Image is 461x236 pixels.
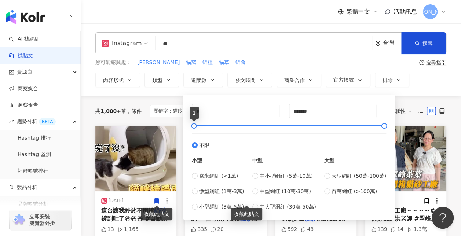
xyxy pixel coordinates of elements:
[103,77,124,83] span: 內容形式
[432,207,454,229] iframe: Help Scout Beacon - Open
[347,8,370,16] span: 繁體中文
[12,214,26,226] img: chrome extension
[281,226,297,233] div: 592
[332,172,386,180] span: 大型網紅 (50萬-100萬)
[426,60,446,66] div: 搜尋指引
[100,108,121,114] span: 1,000+
[333,77,354,83] span: 官方帳號
[332,187,377,195] span: 百萬網紅 (>100萬)
[95,126,176,191] img: post-image
[152,77,162,83] span: 類型
[252,156,316,165] div: 中型
[9,102,38,109] a: 洞察報告
[260,172,313,180] span: 中小型網紅 (5萬-10萬)
[126,108,147,114] span: 條件 ：
[39,118,56,125] div: BETA
[301,226,314,233] div: 48
[277,73,321,87] button: 商業合作
[10,210,71,230] a: chrome extension立即安裝 瀏覽器外掛
[202,59,213,67] button: 貓糧
[235,59,246,66] span: 貓食
[9,52,33,59] a: 找貼文
[383,77,393,83] span: 排除
[219,59,229,66] span: 貓草
[6,10,45,24] img: logo
[17,179,37,196] span: 競品分析
[192,156,244,165] div: 小型
[235,77,256,83] span: 發文時間
[324,156,386,165] div: 大型
[235,59,246,67] button: 貓食
[281,207,348,222] span: ̴̛⁎) 但其實這片美麗的沙灘 竟然是由
[102,37,142,49] div: Instagram
[186,59,196,66] span: 貓窩
[183,73,223,87] button: 追蹤數
[199,141,209,149] span: 不限
[227,73,272,87] button: 發文時間
[419,60,424,65] span: question-circle
[137,59,180,66] span: [PERSON_NAME]
[17,64,32,80] span: 資源庫
[326,73,370,87] button: 官方帳號
[407,226,427,233] div: 1.3萬
[150,105,194,117] span: 關鍵字：貓砂
[154,207,166,214] mark: 貓砂
[260,203,316,211] span: 中大型網紅 (30萬-50萬)
[211,226,224,233] div: 20
[95,73,140,87] button: 內容形式
[137,59,180,67] button: [PERSON_NAME]
[365,126,446,191] img: post-image
[240,215,258,222] mark: 貓砂
[202,59,213,66] span: 貓糧
[305,215,317,222] mark: 貓砂
[141,208,172,220] div: 收藏此貼文
[279,107,289,115] span: -
[18,151,51,158] a: Hashtag 監測
[371,207,437,231] span: 工廠～～～～#你好我是洪老師 #翠峰茶葉 #茶葉 #
[191,207,256,222] span: 子和吸貓真的是件很幸福的事 但每次只要換
[391,226,403,233] div: 14
[18,167,48,175] a: 社群帳號排行
[422,40,433,46] span: 搜尋
[186,59,197,67] button: 貓窩
[9,36,40,43] a: searchAI 找網紅
[199,187,244,195] span: 微型網紅 (1萬-3萬)
[401,32,446,54] button: 搜尋
[409,8,451,16] span: [PERSON_NAME]
[101,215,168,222] span: 鏟到吐了😆😆😆 #自動
[191,77,206,83] span: 追蹤數
[9,119,14,124] span: rise
[231,208,262,220] div: 收藏此貼文
[371,226,387,233] div: 139
[29,213,55,226] span: 立即安裝 瀏覽器外掛
[191,226,207,233] div: 335
[144,73,179,87] button: 類型
[101,226,114,233] div: 13
[190,107,199,119] div: 1
[95,108,126,114] div: 共 筆
[199,203,244,211] span: 小型網紅 (3萬-5萬)
[260,187,311,195] span: 中型網紅 (10萬-30萬)
[101,207,154,214] span: 這台讓我終於不用鏟
[375,41,381,46] span: environment
[199,172,238,180] span: 奈米網紅 (<1萬)
[109,198,124,204] div: [DATE]
[118,226,139,233] div: 1,165
[219,59,230,67] button: 貓草
[390,105,412,117] span: 關聯性
[383,40,401,46] div: 台灣
[18,134,51,142] a: Hashtag 排行
[95,59,131,66] span: 您可能感興趣：
[375,73,409,87] button: 排除
[9,85,38,92] a: 商案媒合
[17,113,56,130] span: 趨勢分析
[284,77,305,83] span: 商業合作
[394,8,417,15] span: 活動訊息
